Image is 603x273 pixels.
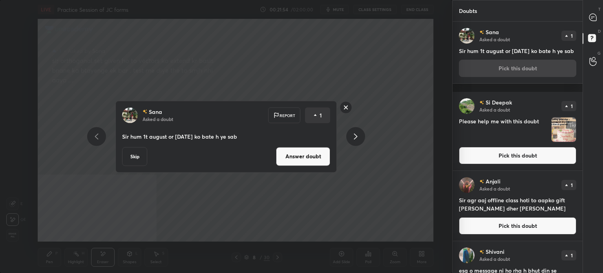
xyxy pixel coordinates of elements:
[479,185,510,192] p: Asked a doubt
[552,117,576,142] img: 175705717563I78C.JPEG
[486,99,512,106] p: Si Deepak
[459,47,576,55] h4: Sir hum 1t august or [DATE] ko bate h ye sab
[122,132,330,140] p: Sir hum 1t august or [DATE] ko bate h ye sab
[459,177,475,193] img: 89889bd3d2d2434592fadd1dc888dd29.jpg
[459,247,475,263] img: 96a6069e8d1742fd93a45a2c19aba215.jpg
[571,104,573,108] p: 1
[320,111,322,119] p: 1
[486,29,499,35] p: Sana
[486,178,501,185] p: Anjali
[459,117,548,142] h4: Please help me with this doubt
[459,217,576,235] button: Pick this doubt
[479,36,510,42] p: Asked a doubt
[598,6,601,12] p: T
[459,147,576,164] button: Pick this doubt
[598,28,601,34] p: D
[571,253,573,258] p: 1
[149,108,162,115] p: Sana
[453,22,583,273] div: grid
[479,30,484,35] img: no-rating-badge.077c3623.svg
[486,249,504,255] p: Shivani
[571,183,573,187] p: 1
[479,101,484,105] img: no-rating-badge.077c3623.svg
[459,28,475,44] img: a5d4d885f63e411fb3adfa579ec4a780.jpg
[122,107,138,123] img: a5d4d885f63e411fb3adfa579ec4a780.jpg
[479,180,484,184] img: no-rating-badge.077c3623.svg
[122,147,147,166] button: Skip
[479,106,510,113] p: Asked a doubt
[459,196,576,213] h4: Sir agr aaj offline class hoti to aapko gift [PERSON_NAME] dher [PERSON_NAME]
[453,0,483,21] p: Doubts
[598,50,601,56] p: G
[571,33,573,38] p: 1
[143,110,147,114] img: no-rating-badge.077c3623.svg
[268,107,300,123] div: Report
[459,98,475,114] img: 3
[276,147,330,166] button: Answer doubt
[143,115,173,122] p: Asked a doubt
[479,256,510,262] p: Asked a doubt
[479,250,484,254] img: no-rating-badge.077c3623.svg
